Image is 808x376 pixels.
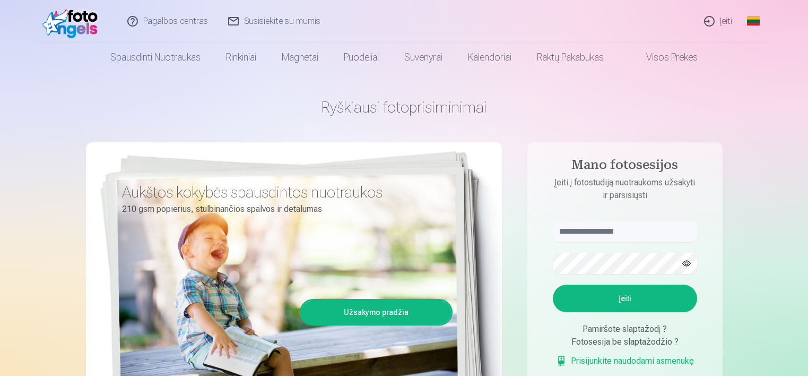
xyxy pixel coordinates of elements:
p: 210 gsm popierius, stulbinančios spalvos ir detalumas [122,202,445,217]
div: Pamiršote slaptažodį ? [553,323,697,336]
a: Magnetai [269,42,331,72]
a: Suvenyrai [392,42,455,72]
a: Raktų pakabukas [524,42,616,72]
a: Puodeliai [331,42,392,72]
div: Fotosesija be slaptažodžio ? [553,336,697,348]
h4: Mano fotosesijos [542,157,708,176]
a: Rinkiniai [213,42,269,72]
h1: Ryškiausi fotoprisiminimai [86,98,723,117]
a: Prisijunkite naudodami asmenukę [556,355,694,368]
a: Kalendoriai [455,42,524,72]
img: /fa2 [42,4,103,38]
a: Visos prekės [616,42,710,72]
a: Spausdinti nuotraukas [98,42,213,72]
h3: Aukštos kokybės spausdintos nuotraukos [122,183,445,202]
button: Įeiti [553,285,697,312]
p: Įeiti į fotostudiją nuotraukoms užsakyti ir parsisiųsti [542,176,708,202]
a: Užsakymo pradžia [301,301,451,324]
